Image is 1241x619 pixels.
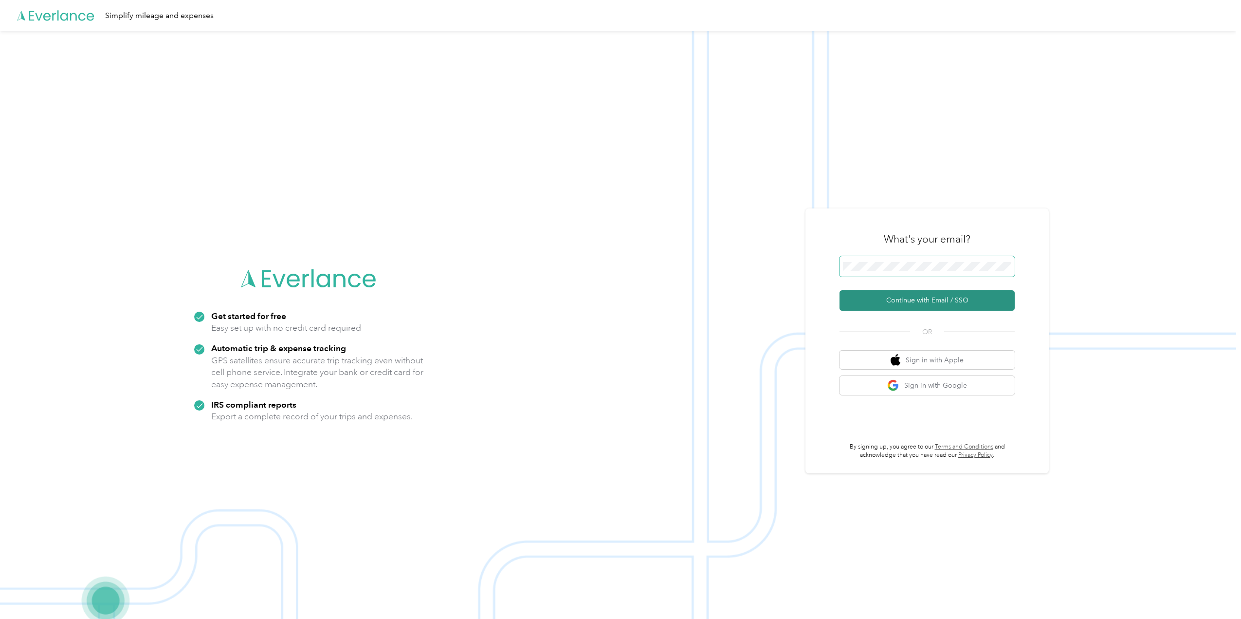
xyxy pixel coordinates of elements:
p: By signing up, you agree to our and acknowledge that you have read our . [839,443,1015,460]
strong: Automatic trip & expense tracking [211,343,346,353]
p: Export a complete record of your trips and expenses. [211,411,413,423]
button: google logoSign in with Google [839,376,1015,395]
strong: IRS compliant reports [211,399,296,410]
button: apple logoSign in with Apple [839,351,1015,370]
a: Privacy Policy [958,451,993,459]
a: Terms and Conditions [935,443,993,450]
img: google logo [887,379,899,392]
img: apple logo [891,354,900,366]
p: GPS satellites ensure accurate trip tracking even without cell phone service. Integrate your bank... [211,355,424,391]
span: OR [910,327,944,337]
h3: What's your email? [884,232,970,246]
div: Simplify mileage and expenses [105,10,214,22]
strong: Get started for free [211,311,286,321]
p: Easy set up with no credit card required [211,322,361,334]
button: Continue with Email / SSO [839,290,1015,311]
